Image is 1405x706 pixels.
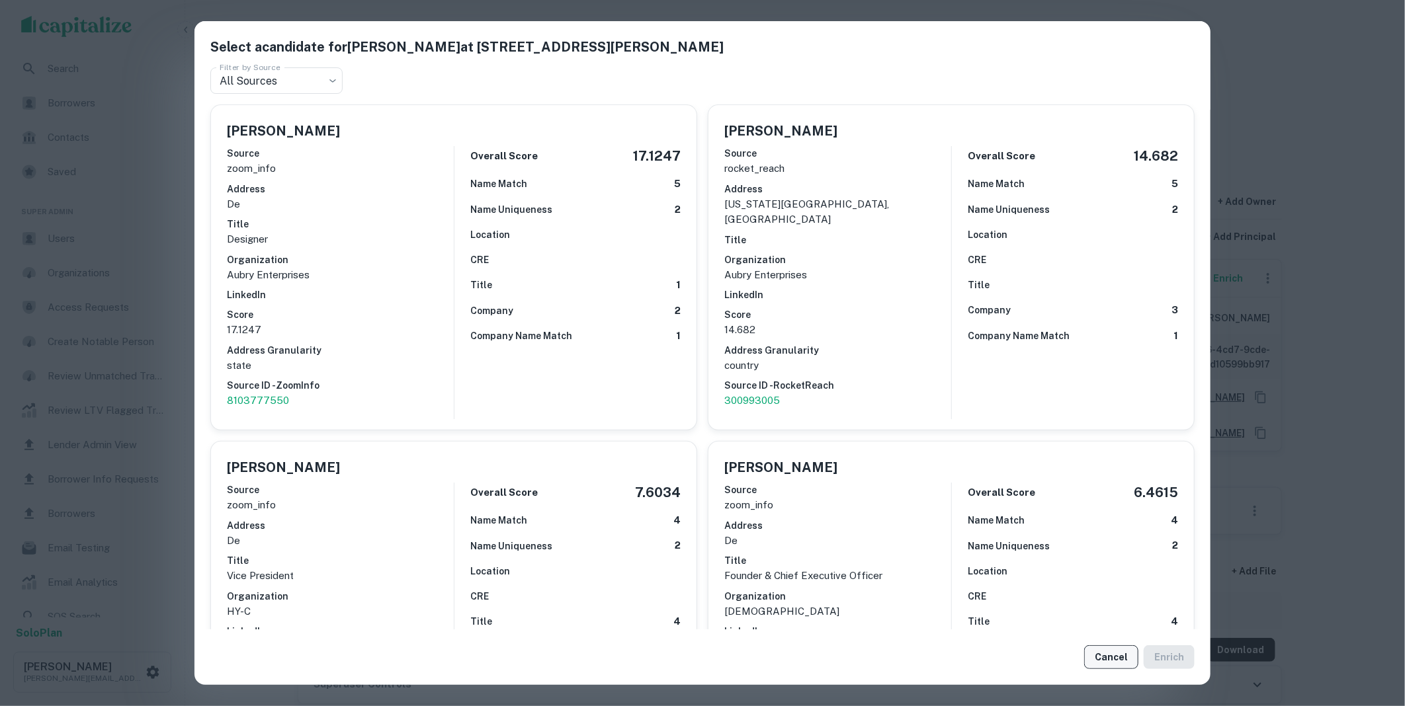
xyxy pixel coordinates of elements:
[724,483,951,497] h6: Source
[675,538,681,553] h6: 2
[1171,513,1178,528] h6: 4
[968,202,1050,217] h6: Name Uniqueness
[968,176,1025,191] h6: Name Match
[968,303,1011,317] h6: Company
[470,539,552,553] h6: Name Uniqueness
[724,121,837,141] h5: [PERSON_NAME]
[724,624,951,639] h6: LinkedIn
[968,485,1035,500] h6: Overall Score
[724,358,951,373] p: country
[227,533,454,549] p: de
[724,267,951,283] p: Aubry Enterprises
[470,564,510,578] h6: Location
[724,322,951,338] p: 14.682
[1084,645,1138,669] button: Cancel
[724,393,951,409] a: 300993005
[227,231,454,247] p: Designer
[968,513,1025,528] h6: Name Match
[675,303,681,319] h6: 2
[724,378,951,393] h6: Source ID - RocketReach
[227,624,454,639] h6: LinkedIn
[968,278,990,292] h6: Title
[470,253,489,267] h6: CRE
[227,393,454,409] a: 8103777550
[673,614,681,629] h6: 4
[1171,176,1178,192] h6: 5
[227,307,454,322] h6: Score
[724,589,951,604] h6: Organization
[227,518,454,533] h6: Address
[470,227,510,242] h6: Location
[470,513,527,528] h6: Name Match
[1172,202,1178,217] h6: 2
[675,202,681,217] h6: 2
[227,121,340,141] h5: [PERSON_NAME]
[210,37,1195,57] h5: Select a candidate for [PERSON_NAME] at [STREET_ADDRESS][PERSON_NAME]
[227,604,454,619] p: HY-C
[1134,146,1178,166] h5: 14.682
[227,146,454,161] h6: Source
[470,485,538,500] h6: Overall Score
[227,358,454,373] p: state
[968,589,986,604] h6: CRE
[968,614,990,629] h6: Title
[674,176,681,192] h6: 5
[470,329,572,343] h6: Company Name Match
[220,61,280,73] label: Filter by Source
[470,589,489,604] h6: CRE
[227,568,454,584] p: Vice President
[635,483,681,502] h5: 7.6034
[1134,483,1178,502] h5: 6.4615
[227,589,454,604] h6: Organization
[676,278,681,293] h6: 1
[724,161,951,176] p: rocket_reach
[227,182,454,196] h6: Address
[724,343,951,358] h6: Address Granularity
[968,329,1070,343] h6: Company Name Match
[227,288,454,302] h6: LinkedIn
[470,202,552,217] h6: Name Uniqueness
[724,518,951,533] h6: Address
[724,196,951,227] p: [US_STATE][GEOGRAPHIC_DATA], [GEOGRAPHIC_DATA]
[724,568,951,584] p: Founder & Chief Executive Officer
[633,146,681,166] h5: 17.1247
[724,457,837,477] h5: [PERSON_NAME]
[1172,538,1178,553] h6: 2
[1171,303,1178,318] h6: 3
[724,307,951,322] h6: Score
[968,227,1007,242] h6: Location
[724,497,951,513] p: zoom_info
[676,329,681,344] h6: 1
[227,217,454,231] h6: Title
[968,539,1050,553] h6: Name Uniqueness
[470,614,492,629] h6: Title
[227,343,454,358] h6: Address Granularity
[227,161,454,176] p: zoom_info
[724,553,951,568] h6: Title
[210,67,343,94] div: All Sources
[227,253,454,267] h6: Organization
[227,457,340,477] h5: [PERSON_NAME]
[968,253,986,267] h6: CRE
[1173,329,1178,344] h6: 1
[673,513,681,528] h6: 4
[227,497,454,513] p: zoom_info
[227,483,454,497] h6: Source
[724,182,951,196] h6: Address
[1171,614,1178,629] h6: 4
[724,253,951,267] h6: Organization
[968,149,1035,164] h6: Overall Score
[227,196,454,212] p: de
[724,288,951,302] h6: LinkedIn
[724,604,951,619] p: [DEMOGRAPHIC_DATA]
[724,146,951,161] h6: Source
[1339,600,1405,664] iframe: Chat Widget
[227,322,454,338] p: 17.1247
[470,176,527,191] h6: Name Match
[227,267,454,283] p: Aubry Enterprises
[470,149,538,164] h6: Overall Score
[227,553,454,568] h6: Title
[724,533,951,549] p: de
